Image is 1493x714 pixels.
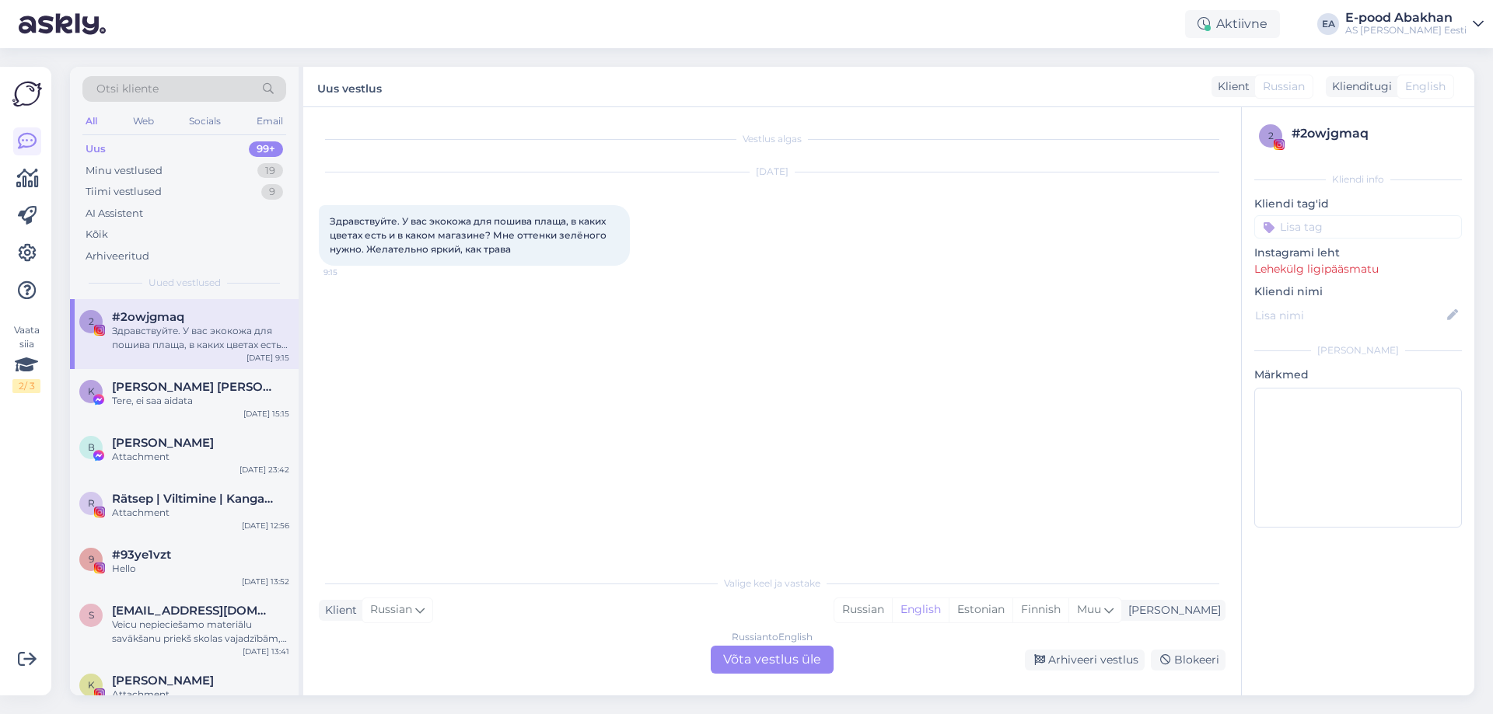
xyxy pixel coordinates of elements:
[112,604,274,618] span: smaragts9@inbox.lv
[149,276,221,290] span: Uued vestlused
[317,76,382,97] label: Uus vestlus
[130,111,157,131] div: Web
[89,553,94,565] span: 9
[86,141,106,157] div: Uus
[1345,12,1484,37] a: E-pood AbakhanAS [PERSON_NAME] Eesti
[949,598,1012,622] div: Estonian
[1185,10,1280,38] div: Aktiivne
[1254,172,1462,186] div: Kliendi info
[112,394,289,408] div: Tere, ei saa aidata
[253,111,286,131] div: Email
[86,249,149,264] div: Arhiveeritud
[330,215,609,255] span: Здравствуйте. У вас экокожа для пошива плаща, в каких цветах есть и в каком магазине? Мне оттенки...
[249,141,283,157] div: 99+
[88,497,95,509] span: R
[186,111,224,131] div: Socials
[1254,284,1462,300] p: Kliendi nimi
[1122,602,1221,618] div: [PERSON_NAME]
[112,436,214,450] span: Виктор Стриков
[1317,13,1339,35] div: EA
[1255,307,1444,324] input: Lisa nimi
[88,441,95,453] span: В
[242,576,289,587] div: [DATE] 13:52
[1077,602,1101,616] span: Muu
[112,674,214,688] span: Katrina Randma
[112,506,289,520] div: Attachment
[96,81,159,97] span: Otsi kliente
[242,520,289,531] div: [DATE] 12:56
[1025,650,1145,670] div: Arhiveeri vestlus
[112,380,274,394] span: Karl Eik Rebane
[1254,215,1462,239] input: Lisa tag
[112,492,274,506] span: Rätsep | Viltimine | Kangastelgedel kudumine
[12,79,42,109] img: Askly Logo
[892,598,949,622] div: English
[732,630,813,644] div: Russian to English
[112,618,289,646] div: Veicu nepieciešamo materiālu savākšanu priekš skolas vajadzībām, būs vajadzīga pavadzīme Rīgas 86...
[1254,245,1462,261] p: Instagrami leht
[89,315,94,327] span: 2
[319,576,1226,590] div: Valige keel ja vastake
[12,323,40,393] div: Vaata siia
[319,602,357,618] div: Klient
[1212,78,1250,95] div: Klient
[82,111,100,131] div: All
[112,310,184,324] span: #2owjgmaq
[12,379,40,393] div: 2 / 3
[243,408,289,420] div: [DATE] 15:15
[257,163,283,179] div: 19
[86,163,163,179] div: Minu vestlused
[1151,650,1226,670] div: Blokeeri
[1254,196,1462,212] p: Kliendi tag'id
[1405,78,1446,95] span: English
[1254,367,1462,383] p: Märkmed
[89,609,94,621] span: s
[1254,343,1462,357] div: [PERSON_NAME]
[1012,598,1068,622] div: Finnish
[112,548,171,562] span: #93ye1vzt
[1263,78,1305,95] span: Russian
[112,324,289,352] div: Здравствуйте. У вас экокожа для пошива плаща, в каких цветах есть и в каком магазине? Мне оттенки...
[1292,124,1457,143] div: # 2owjgmaq
[88,385,95,397] span: K
[1345,24,1467,37] div: AS [PERSON_NAME] Eesti
[112,562,289,576] div: Hello
[711,646,834,674] div: Võta vestlus üle
[243,646,289,657] div: [DATE] 13:41
[370,601,412,618] span: Russian
[112,450,289,464] div: Attachment
[247,352,289,364] div: [DATE] 9:15
[1326,78,1392,95] div: Klienditugi
[86,206,143,221] div: AI Assistent
[88,679,95,691] span: K
[319,165,1226,179] div: [DATE]
[86,184,162,200] div: Tiimi vestlused
[1268,130,1274,141] span: 2
[834,598,892,622] div: Russian
[323,266,382,278] span: 9:15
[1254,261,1462,277] p: Lehekülg ligipääsmatu
[261,184,283,200] div: 9
[319,132,1226,146] div: Vestlus algas
[240,464,289,475] div: [DATE] 23:42
[86,227,108,242] div: Kõik
[1345,12,1467,24] div: E-pood Abakhan
[112,688,289,702] div: Attachment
